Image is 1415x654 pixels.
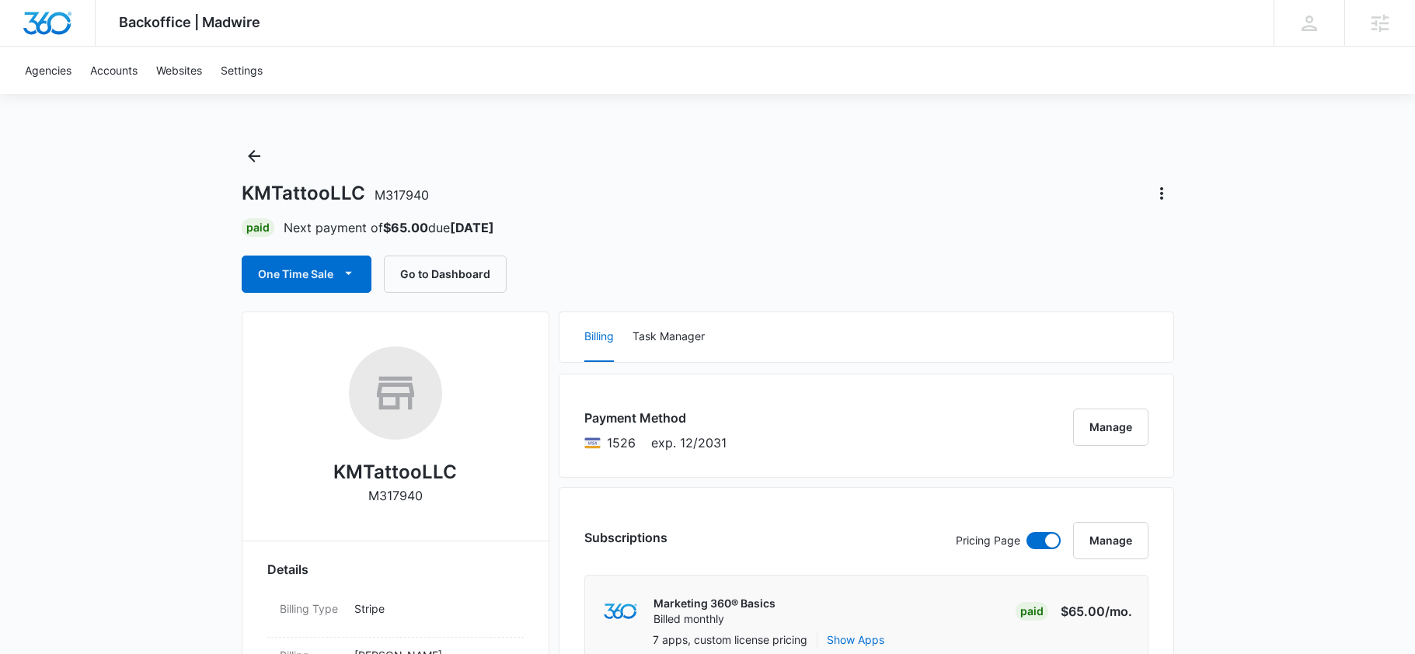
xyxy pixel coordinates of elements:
[147,47,211,94] a: Websites
[1059,602,1132,621] p: $65.00
[653,631,807,648] p: 7 apps, custom license pricing
[956,532,1020,549] p: Pricing Page
[368,486,423,505] p: M317940
[383,220,428,235] strong: $65.00
[242,256,371,293] button: One Time Sale
[375,187,429,203] span: M317940
[1073,409,1148,446] button: Manage
[354,600,511,617] p: Stripe
[284,218,494,237] p: Next payment of due
[653,596,775,611] p: Marketing 360® Basics
[633,312,705,362] button: Task Manager
[333,458,457,486] h2: KMTattooLLC
[450,220,494,235] strong: [DATE]
[584,409,727,427] h3: Payment Method
[242,218,274,237] div: Paid
[651,433,727,452] span: exp. 12/2031
[607,433,636,452] span: Visa ending with
[267,591,524,638] div: Billing TypeStripe
[242,144,267,169] button: Back
[584,528,667,547] h3: Subscriptions
[211,47,272,94] a: Settings
[384,256,507,293] button: Go to Dashboard
[1073,522,1148,559] button: Manage
[584,312,614,362] button: Billing
[267,560,308,579] span: Details
[119,14,260,30] span: Backoffice | Madwire
[81,47,147,94] a: Accounts
[1016,602,1048,621] div: Paid
[1105,604,1132,619] span: /mo.
[827,631,884,648] button: Show Apps
[242,182,429,205] h1: KMTattooLLC
[16,47,81,94] a: Agencies
[1149,181,1174,206] button: Actions
[604,604,637,620] img: marketing360Logo
[653,611,775,627] p: Billed monthly
[280,600,342,617] dt: Billing Type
